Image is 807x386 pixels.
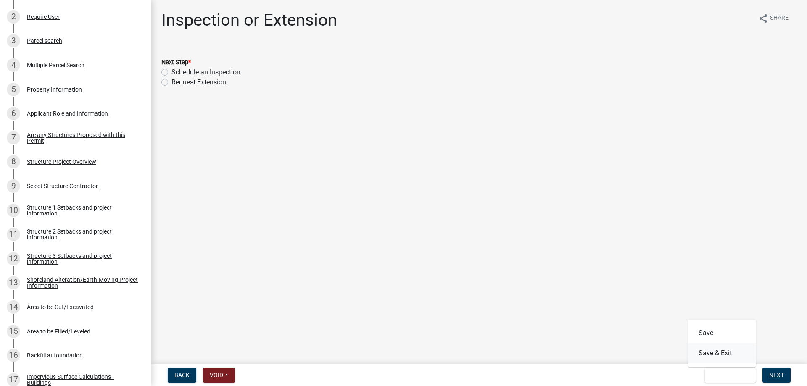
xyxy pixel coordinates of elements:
div: 6 [7,107,20,120]
div: 7 [7,131,20,144]
div: Are any Structures Proposed with this Permit [27,132,138,144]
span: Save & Exit [712,372,744,378]
label: Next Step [161,60,191,66]
button: Void [203,368,235,383]
div: 9 [7,179,20,193]
span: Next [769,372,784,378]
span: Back [174,372,190,378]
button: shareShare [752,10,795,26]
label: Request Extension [171,77,226,87]
div: 12 [7,252,20,265]
div: 2 [7,10,20,24]
div: 10 [7,204,20,217]
div: Structure 3 Setbacks and project information [27,253,138,265]
div: 11 [7,228,20,241]
div: 8 [7,155,20,168]
button: Next [762,368,791,383]
div: Parcel search [27,38,62,44]
div: 16 [7,349,20,362]
button: Back [168,368,196,383]
button: Save & Exit [688,343,756,363]
h1: Inspection or Extension [161,10,337,30]
div: Structure Project Overview [27,159,96,165]
div: 3 [7,34,20,47]
div: Structure 2 Setbacks and project information [27,228,138,240]
div: 4 [7,58,20,72]
div: Area to be Cut/Excavated [27,304,94,310]
button: Save [688,323,756,343]
div: Save & Exit [688,320,756,367]
div: Require User [27,14,60,20]
div: 5 [7,83,20,96]
div: 13 [7,276,20,289]
button: Save & Exit [705,368,756,383]
div: Select Structure Contractor [27,183,98,189]
div: Multiple Parcel Search [27,62,84,68]
div: Structure 1 Setbacks and project information [27,205,138,216]
span: Void [210,372,223,378]
div: Area to be Filled/Leveled [27,328,90,334]
i: share [758,13,768,24]
div: Backfill at foundation [27,352,83,358]
div: Impervious Surface Calculations - Buildings [27,374,138,386]
label: Schedule an Inspection [171,67,240,77]
span: Share [770,13,789,24]
div: Applicant Role and Information [27,110,108,116]
div: Shoreland Alteration/Earth-Moving Project Information [27,277,138,289]
div: 14 [7,300,20,314]
div: Property Information [27,87,82,92]
div: 15 [7,325,20,338]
